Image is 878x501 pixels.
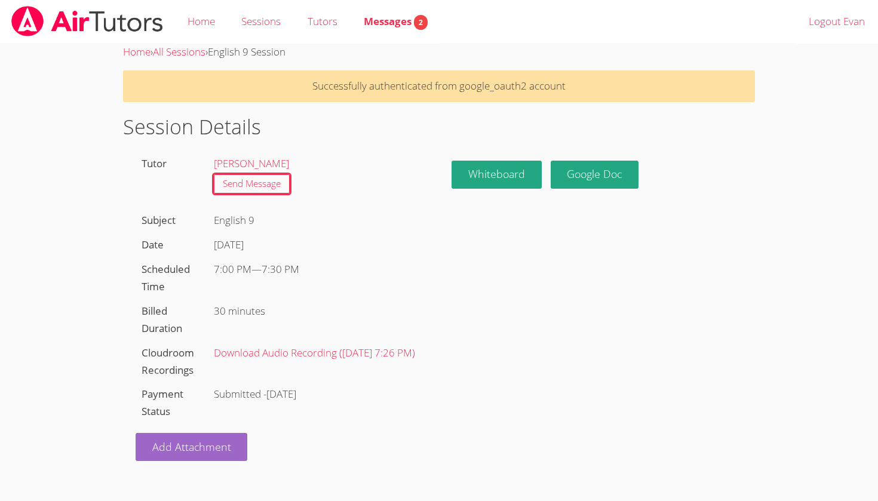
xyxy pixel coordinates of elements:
[214,261,420,278] div: —
[142,213,176,227] label: Subject
[123,70,755,102] p: Successfully authenticated from google_oauth2 account
[342,346,412,359] span: [DATE] 7:26 PM
[364,14,428,28] span: Messages
[214,346,415,359] a: Download Audio Recording ([DATE] 7:26 PM)
[142,304,182,335] label: Billed Duration
[142,346,194,377] label: Cloudroom Recordings
[142,262,190,293] label: Scheduled Time
[208,208,426,233] div: English 9
[214,236,420,254] div: [DATE]
[414,15,428,30] span: 2
[262,262,299,276] span: 7:30 PM
[142,238,164,251] label: Date
[123,44,755,61] div: › ›
[136,433,248,461] a: Add Attachment
[142,156,167,170] label: Tutor
[266,387,296,401] span: [DATE]
[214,156,289,170] a: [PERSON_NAME]
[208,299,426,324] div: 30 minutes
[214,262,251,276] span: 7:00 PM
[123,112,755,142] h1: Session Details
[10,6,164,36] img: airtutors_banner-c4298cdbf04f3fff15de1276eac7730deb9818008684d7c2e4769d2f7ddbe033.png
[214,174,290,194] a: Send Message
[452,161,542,189] button: Whiteboard
[142,387,183,418] label: Payment Status
[208,45,285,59] span: English 9 Session
[153,45,205,59] a: All Sessions
[208,382,426,407] div: Submitted -
[123,45,151,59] a: Home
[551,161,639,189] a: Google Doc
